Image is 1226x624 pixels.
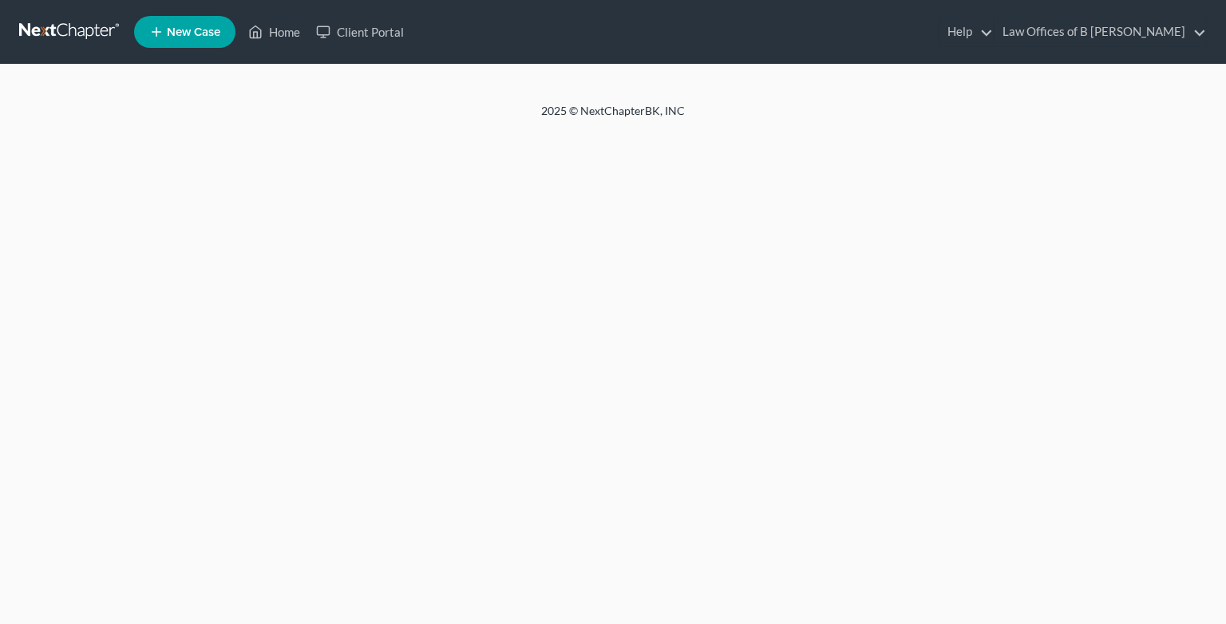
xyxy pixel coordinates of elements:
a: Home [240,18,308,46]
a: Client Portal [308,18,412,46]
new-legal-case-button: New Case [134,16,235,48]
a: Help [939,18,993,46]
div: 2025 © NextChapterBK, INC [158,103,1068,132]
a: Law Offices of B [PERSON_NAME] [995,18,1206,46]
